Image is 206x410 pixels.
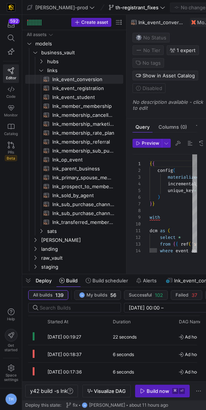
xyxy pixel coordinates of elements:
[52,218,115,227] span: lnk_transferred_membership​​​​​​​​​​
[157,167,173,173] span: config
[28,290,68,300] button: All builds139
[25,39,123,48] div: Press SPACE to select this row.
[133,221,141,227] div: 10
[152,201,155,207] span: }
[4,131,18,136] span: Catalog
[113,369,134,375] y42-duration: 6 seconds
[41,48,122,57] span: business_vault
[4,113,18,117] span: Monitor
[3,361,19,385] a: Spacesettings
[8,150,14,154] span: PRs
[133,180,141,187] div: 4
[168,174,199,180] span: materialized
[64,400,170,410] button: fixTH[PERSON_NAME]about 11 hours ago
[173,167,176,173] span: (
[133,160,141,167] div: 1
[25,75,123,84] div: Press SPACE to select this row.
[133,214,141,221] div: 9
[143,60,161,66] span: No tags
[25,110,123,119] a: lnk_membership_cancellation_category​​​​​​​​​​
[4,343,17,352] span: Get started
[25,137,123,146] a: lnk_membership_referral​​​​​​​​​​
[142,141,159,146] span: Preview
[160,248,173,254] span: where
[25,209,123,218] a: lnk_sub_purchase_channel_weekly_forecast​​​​​​​​​​
[181,241,189,247] span: ref
[3,139,19,164] a: PRsBeta
[172,388,178,394] kbd: ⌘
[107,3,167,12] button: th-registrant_fixes
[177,47,196,53] span: 1 expert
[25,66,123,75] div: Press SPACE to select this row.
[25,236,123,244] div: Press SPACE to select this row.
[52,111,115,119] span: lnk_membership_cancellation_category​​​​​​​​​​
[135,125,150,129] span: Query
[25,209,123,218] div: Press SPACE to select this row.
[133,174,141,180] div: 3
[133,227,141,234] div: 11
[25,173,123,182] a: lnk_primary_spouse_member_grouping​​​​​​​​​​
[52,173,115,182] span: lnk_primary_spouse_member_grouping​​​​​​​​​​
[27,32,46,37] div: All assets
[30,388,112,394] span: y42 build -s lnk_event_conversion
[158,125,187,129] span: Columns
[25,164,123,173] div: Press SPACE to select this row.
[138,19,186,25] span: lnk_event_conversion
[171,290,202,300] button: Failed37
[113,334,137,340] y42-duration: 22 seconds
[113,352,134,357] y42-duration: 6 seconds
[94,388,126,394] span: Visualize DAG
[115,4,158,10] span: th-registrant_fixes
[143,278,157,284] span: Alerts
[136,35,142,41] img: No status
[3,83,19,102] a: Code
[173,241,176,247] span: {
[133,274,160,287] button: Alerts
[52,129,115,137] span: lnk_membership_rate_plan​​​​​​​​​​
[133,71,198,80] button: Show in Asset Catalog
[129,403,168,408] span: about 11 hours ago
[25,262,123,271] div: Press SPACE to select this row.
[124,290,168,300] button: Successful102
[133,45,164,55] button: No tierNo Tier
[133,194,141,201] div: 6
[41,263,122,271] span: staging
[25,164,123,173] a: lnk_parent_business​​​​​​​​​​
[52,164,115,173] span: lnk_parent_business​​​​​​​​​​
[52,102,115,110] span: lnk_member_membership​​​​​​​​​​
[25,84,123,93] a: lnk_event_registration​​​​​​​​​​
[135,385,190,397] button: Build now⌘⏎
[40,305,115,311] input: Search Builds
[25,3,97,12] button: [PERSON_NAME]-prod
[133,33,170,42] button: No statusNo Status
[35,272,122,280] span: seeds
[52,200,115,209] span: lnk_sub_purchase_channel_monthly_forecast​​​​​​​​​​
[3,1,19,14] a: https://storage.googleapis.com/y42-prod-data-exchange/images/uAsz27BndGEK0hZWDFeOjoxA7jCwgK9jE472...
[48,334,81,340] span: [DATE] 00:19:27
[176,241,178,247] span: {
[110,292,116,298] span: 56
[52,75,115,84] span: lnk_event_conversion​​​​​​​​​​
[73,403,78,408] span: fix
[25,182,123,191] div: Press SPACE to select this row.
[56,274,81,287] button: Build
[25,48,123,57] div: Press SPACE to select this row.
[25,146,123,155] div: Press SPACE to select this row.
[192,20,196,25] img: undefined
[25,119,123,128] div: Press SPACE to select this row.
[25,137,123,146] div: Press SPACE to select this row.
[7,4,15,11] img: https://storage.googleapis.com/y42-prod-data-exchange/images/uAsz27BndGEK0hZWDFeOjoxA7jCwgK9jE472...
[25,155,123,164] div: Press SPACE to select this row.
[133,187,141,194] div: 5
[133,201,141,207] div: 7
[25,200,123,209] div: Press SPACE to select this row.
[136,47,142,53] img: No tier
[36,278,52,284] span: Deploy
[155,292,163,298] span: 102
[25,119,123,128] a: lnk_membership_marketing​​​​​​​​​​
[52,93,115,102] span: lnk_event_student​​​​​​​​​​
[25,173,123,182] div: Press SPACE to select this row.
[176,292,189,298] span: Failed
[52,84,115,93] span: lnk_event_registration​​​​​​​​​​
[150,201,152,207] span: }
